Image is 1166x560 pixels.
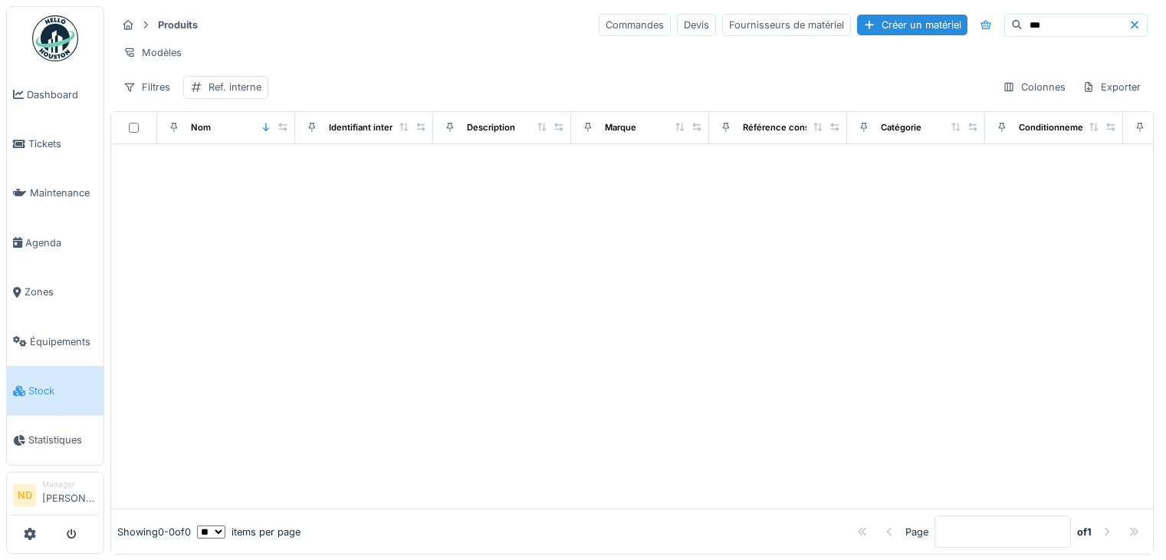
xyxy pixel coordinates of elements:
[7,70,103,119] a: Dashboard
[743,121,843,134] div: Référence constructeur
[7,169,103,218] a: Maintenance
[27,87,97,102] span: Dashboard
[7,268,103,317] a: Zones
[1077,525,1092,539] strong: of 1
[197,525,301,539] div: items per page
[7,218,103,267] a: Agenda
[152,18,204,32] strong: Produits
[191,121,211,134] div: Nom
[857,15,967,35] div: Créer un matériel
[905,525,928,539] div: Page
[467,121,515,134] div: Description
[329,121,403,134] div: Identifiant interne
[28,137,97,151] span: Tickets
[13,479,97,516] a: ND Manager[PERSON_NAME]
[7,317,103,366] a: Équipements
[117,41,189,64] div: Modèles
[722,14,851,36] div: Fournisseurs de matériel
[996,76,1072,98] div: Colonnes
[28,433,97,447] span: Statistiques
[32,15,78,61] img: Badge_color-CXgf-gQk.svg
[881,121,921,134] div: Catégorie
[25,285,97,299] span: Zones
[1076,76,1148,98] div: Exporter
[209,80,261,94] div: Ref. interne
[117,525,191,539] div: Showing 0 - 0 of 0
[28,384,97,398] span: Stock
[30,334,97,349] span: Équipements
[42,479,97,512] li: [PERSON_NAME]
[117,76,177,98] div: Filtres
[7,366,103,415] a: Stock
[42,479,97,490] div: Manager
[1019,121,1092,134] div: Conditionnement
[7,416,103,465] a: Statistiques
[30,186,97,200] span: Maintenance
[599,14,671,36] div: Commandes
[7,119,103,168] a: Tickets
[605,121,636,134] div: Marque
[25,236,97,250] span: Agenda
[13,484,36,507] li: ND
[677,14,716,36] div: Devis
